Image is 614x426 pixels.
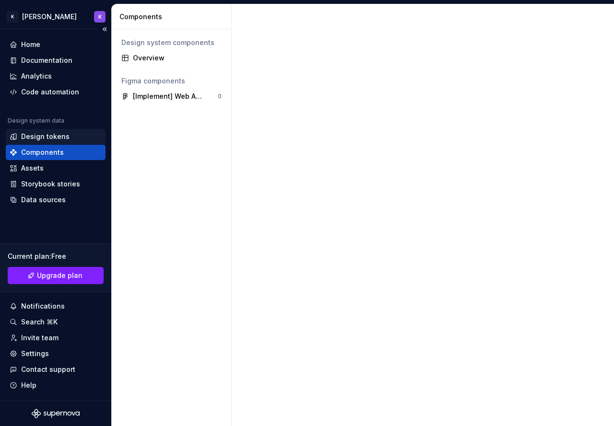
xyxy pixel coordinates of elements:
[6,346,106,361] a: Settings
[121,38,222,47] div: Design system components
[37,271,83,280] span: Upgrade plan
[21,56,72,65] div: Documentation
[133,53,222,63] div: Overview
[6,129,106,144] a: Design tokens
[8,252,104,261] div: Current plan : Free
[21,380,36,390] div: Help
[21,195,66,205] div: Data sources
[6,37,106,52] a: Home
[133,92,204,101] div: [Implement] Web App Design System
[22,12,77,22] div: [PERSON_NAME]
[21,301,65,311] div: Notifications
[7,11,18,23] div: K
[6,84,106,100] a: Code automation
[21,349,49,358] div: Settings
[21,87,79,97] div: Code automation
[118,50,225,66] a: Overview
[6,161,106,176] a: Assets
[6,362,106,377] button: Contact support
[98,23,111,36] button: Collapse sidebar
[6,192,106,207] a: Data sources
[21,179,80,189] div: Storybook stories
[32,409,80,418] svg: Supernova Logo
[6,176,106,192] a: Storybook stories
[8,267,104,284] a: Upgrade plan
[6,53,106,68] a: Documentation
[21,365,75,374] div: Contact support
[6,314,106,330] button: Search ⌘K
[21,333,59,343] div: Invite team
[218,92,222,100] div: 0
[21,40,40,49] div: Home
[119,12,227,22] div: Components
[21,71,52,81] div: Analytics
[21,163,44,173] div: Assets
[6,378,106,393] button: Help
[6,69,106,84] a: Analytics
[121,76,222,86] div: Figma components
[6,299,106,314] button: Notifications
[6,145,106,160] a: Components
[118,89,225,104] a: [Implement] Web App Design System0
[98,13,102,21] div: K
[6,330,106,345] a: Invite team
[2,6,109,27] button: K[PERSON_NAME]K
[8,117,64,125] div: Design system data
[21,132,70,141] div: Design tokens
[21,317,58,327] div: Search ⌘K
[21,148,64,157] div: Components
